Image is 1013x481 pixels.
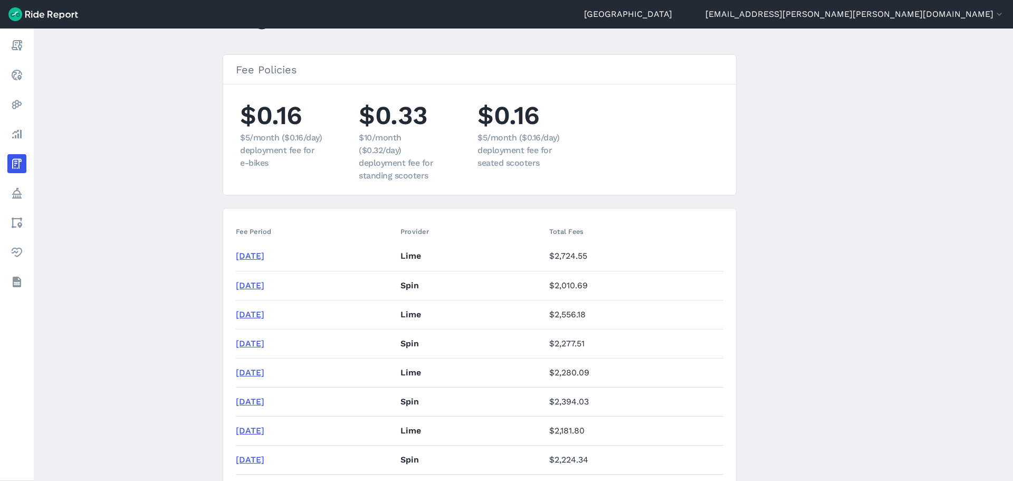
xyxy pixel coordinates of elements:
[396,242,545,271] td: Lime
[705,8,1005,21] button: [EMAIL_ADDRESS][PERSON_NAME][PERSON_NAME][DOMAIN_NAME]
[236,280,264,290] a: [DATE]
[396,221,545,242] th: Provider
[545,445,723,474] td: $2,224.34
[7,65,26,84] a: Realtime
[236,221,396,242] th: Fee Period
[236,455,264,465] a: [DATE]
[8,7,78,21] img: Ride Report
[236,397,264,407] a: [DATE]
[359,97,443,182] li: $0.33
[477,131,562,169] div: $5/month ($0.16/day) deployment fee for seated scooters
[396,329,545,358] td: Spin
[236,338,264,348] a: [DATE]
[7,125,26,144] a: Analyze
[7,95,26,114] a: Heatmaps
[240,131,324,169] div: $5/month ($0.16/day) deployment fee for e-bikes
[7,154,26,173] a: Fees
[236,251,264,261] a: [DATE]
[7,243,26,262] a: Health
[545,358,723,387] td: $2,280.09
[396,387,545,416] td: Spin
[396,358,545,387] td: Lime
[7,36,26,55] a: Report
[396,445,545,474] td: Spin
[545,242,723,271] td: $2,724.55
[396,271,545,300] td: Spin
[396,416,545,445] td: Lime
[477,97,562,182] li: $0.16
[584,8,672,21] a: [GEOGRAPHIC_DATA]
[545,387,723,416] td: $2,394.03
[545,416,723,445] td: $2,181.80
[359,131,443,182] div: $10/month ($0.32/day) deployment fee for standing scooters
[545,271,723,300] td: $2,010.69
[7,272,26,291] a: Datasets
[545,329,723,358] td: $2,277.51
[545,221,723,242] th: Total Fees
[240,97,324,182] li: $0.16
[223,55,736,84] h3: Fee Policies
[7,184,26,203] a: Policy
[7,213,26,232] a: Areas
[396,300,545,329] td: Lime
[236,367,264,378] a: [DATE]
[545,300,723,329] td: $2,556.18
[236,426,264,436] a: [DATE]
[236,309,264,319] a: [DATE]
